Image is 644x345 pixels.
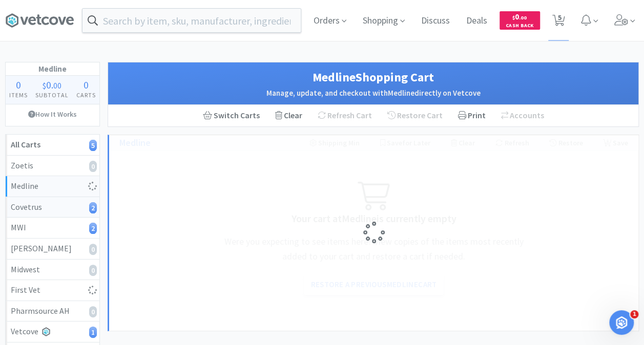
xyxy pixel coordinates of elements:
a: Midwest0 [6,260,99,281]
a: How It Works [6,104,99,124]
span: 0 [46,78,51,91]
div: First Vet [11,284,94,297]
div: Clear [275,109,302,122]
a: Deals [462,16,491,26]
a: MWI2 [6,218,99,239]
div: Covetrus [11,201,94,214]
span: 0 [512,12,527,21]
a: Zoetis0 [6,156,99,177]
input: Search by item, sku, manufacturer, ingredient, size... [82,9,301,32]
i: 2 [89,223,97,234]
span: $ [512,14,515,21]
h2: Manage, update, and checkout with Medline directly on Vetcove [118,87,628,99]
div: [PERSON_NAME] [11,242,94,255]
span: 0 [84,78,89,91]
h1: Medline [6,62,99,76]
div: Midwest [11,263,94,276]
i: 5 [89,140,97,151]
a: First Vet [6,280,99,301]
span: 1 [630,310,638,318]
span: $ [43,80,46,91]
strong: All Carts [11,139,40,149]
div: . [32,80,73,90]
a: Vetcove1 [6,321,99,342]
h4: Items [6,90,32,100]
a: Switch Carts [195,105,267,126]
div: MWI [11,221,94,234]
a: Covetrus2 [6,197,99,218]
iframe: Intercom live chat [609,310,634,335]
a: 5 [548,17,569,27]
a: Medline [6,176,99,197]
i: 0 [89,265,97,276]
div: Refresh Cart [310,105,380,126]
a: [PERSON_NAME]0 [6,239,99,260]
i: 2 [89,202,97,213]
h1: Medline Shopping Cart [118,68,628,87]
div: Pharmsource AH [11,305,94,318]
div: Medline [11,180,94,193]
div: Print [450,105,493,126]
a: $0.00Cash Back [500,7,540,34]
a: Discuss [417,16,454,26]
i: 1 [89,327,97,338]
a: Pharmsource AH0 [6,301,99,322]
div: Accounts [501,109,544,122]
span: 0 [16,78,21,91]
span: . 00 [519,14,527,21]
i: 0 [89,306,97,317]
span: Cash Back [506,23,534,30]
div: Restore Cart [380,105,450,126]
div: Zoetis [11,159,94,172]
a: All Carts5 [6,135,99,156]
div: Vetcove [11,325,94,338]
h4: Carts [72,90,99,100]
i: 0 [89,244,97,255]
i: 0 [89,161,97,172]
h4: Subtotal [32,90,73,100]
span: 00 [53,80,61,91]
